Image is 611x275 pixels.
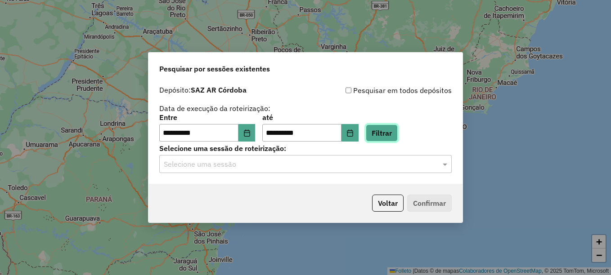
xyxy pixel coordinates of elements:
[191,85,247,94] strong: SAZ AR Córdoba
[238,124,256,142] button: Elija la fecha
[262,112,358,123] label: até
[353,85,452,96] font: Pesquisar em todos depósitos
[341,124,359,142] button: Elija la fecha
[372,195,404,212] button: Voltar
[159,103,270,114] label: Data de execução da roteirização:
[159,63,270,74] span: Pesquisar por sessões existentes
[366,124,398,142] button: Filtrar
[159,112,255,123] label: Entre
[159,84,247,95] label: Depósito:
[159,143,452,154] label: Selecione uma sessão de roteirização:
